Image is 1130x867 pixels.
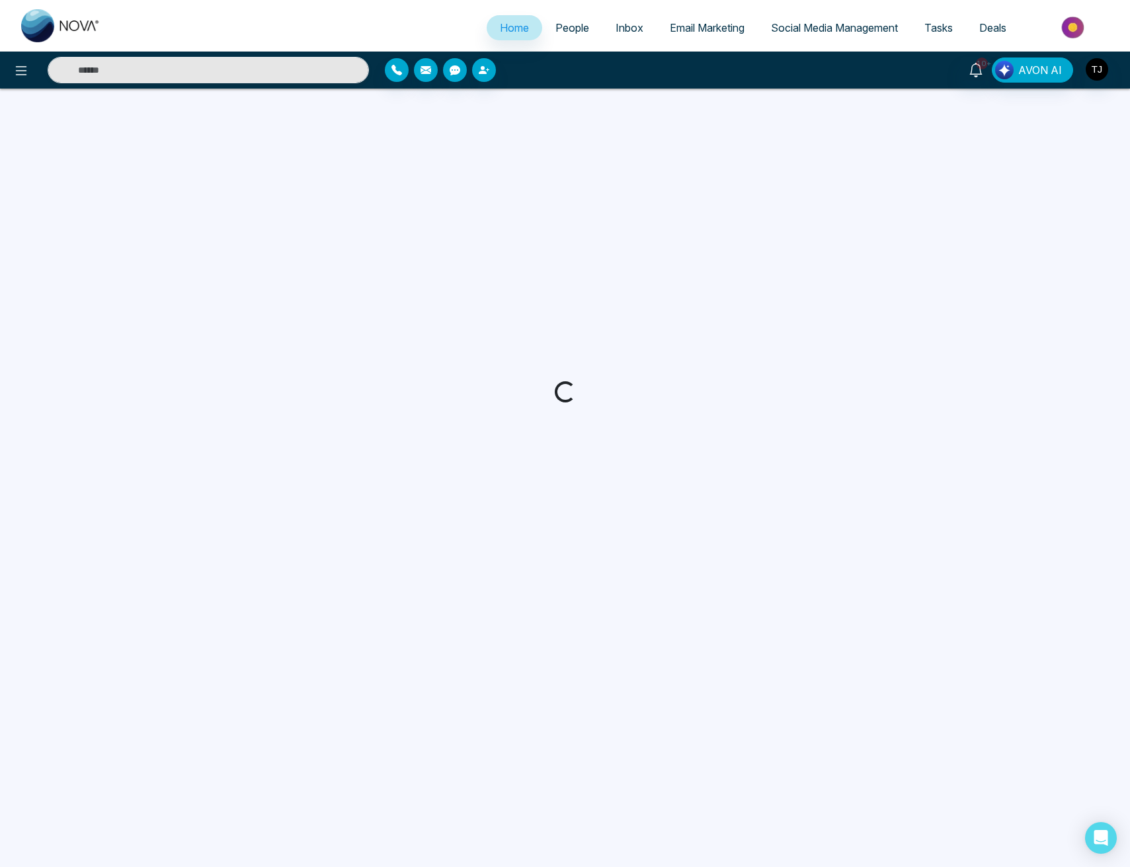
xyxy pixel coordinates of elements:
[758,15,911,40] a: Social Media Management
[1086,58,1108,81] img: User Avatar
[924,21,953,34] span: Tasks
[911,15,966,40] a: Tasks
[960,57,992,81] a: 10+
[976,57,988,69] span: 10+
[1026,13,1122,42] img: Market-place.gif
[979,21,1006,34] span: Deals
[500,21,529,34] span: Home
[992,57,1073,83] button: AVON AI
[602,15,657,40] a: Inbox
[487,15,542,40] a: Home
[555,21,589,34] span: People
[1018,62,1062,78] span: AVON AI
[542,15,602,40] a: People
[657,15,758,40] a: Email Marketing
[670,21,745,34] span: Email Marketing
[995,61,1014,79] img: Lead Flow
[1085,822,1117,854] div: Open Intercom Messenger
[966,15,1020,40] a: Deals
[616,21,643,34] span: Inbox
[21,9,101,42] img: Nova CRM Logo
[771,21,898,34] span: Social Media Management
